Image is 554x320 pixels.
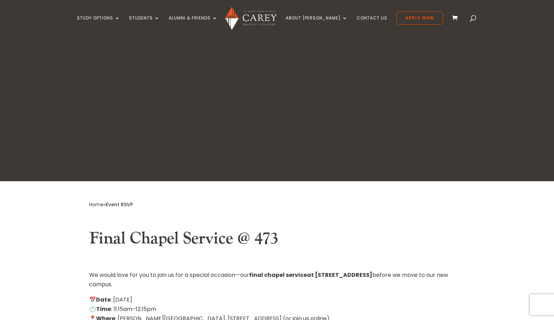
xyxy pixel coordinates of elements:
a: Students [129,16,160,32]
a: Study Options [77,16,120,32]
a: Alumni & Friends [169,16,217,32]
a: Contact Us [357,16,387,32]
img: Carey Baptist College [225,7,276,30]
h2: Final Chapel Service @ 473 [89,229,465,252]
a: Apply Now [396,11,443,25]
strong: Time [96,305,111,313]
p: We would love for you to join us for a special occasion—our before we move to our new campus. [89,270,465,295]
a: About [PERSON_NAME] [286,16,348,32]
a: Home [89,201,104,208]
strong: Date [96,296,111,304]
span: Event RSVP [106,201,133,208]
span: » [89,201,133,208]
strong: final chapel service [249,271,307,279]
strong: at [STREET_ADDRESS] [307,271,372,279]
